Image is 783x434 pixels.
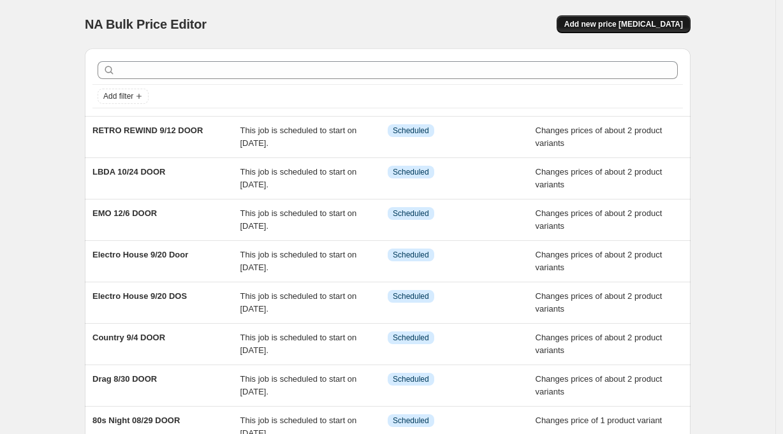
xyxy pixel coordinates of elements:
[103,91,133,101] span: Add filter
[536,208,662,231] span: Changes prices of about 2 product variants
[393,167,429,177] span: Scheduled
[92,416,180,425] span: 80s Night 08/29 DOOR
[536,250,662,272] span: Changes prices of about 2 product variants
[240,208,357,231] span: This job is scheduled to start on [DATE].
[92,333,165,342] span: Country 9/4 DOOR
[98,89,149,104] button: Add filter
[240,167,357,189] span: This job is scheduled to start on [DATE].
[536,291,662,314] span: Changes prices of about 2 product variants
[564,19,683,29] span: Add new price [MEDICAL_DATA]
[240,250,357,272] span: This job is scheduled to start on [DATE].
[92,250,188,259] span: Electro House 9/20 Door
[536,374,662,396] span: Changes prices of about 2 product variants
[393,333,429,343] span: Scheduled
[393,126,429,136] span: Scheduled
[240,374,357,396] span: This job is scheduled to start on [DATE].
[393,291,429,301] span: Scheduled
[557,15,691,33] button: Add new price [MEDICAL_DATA]
[92,126,203,135] span: RETRO REWIND 9/12 DOOR
[92,167,165,177] span: LBDA 10/24 DOOR
[536,416,662,425] span: Changes price of 1 product variant
[240,291,357,314] span: This job is scheduled to start on [DATE].
[536,333,662,355] span: Changes prices of about 2 product variants
[393,250,429,260] span: Scheduled
[240,126,357,148] span: This job is scheduled to start on [DATE].
[240,333,357,355] span: This job is scheduled to start on [DATE].
[92,208,157,218] span: EMO 12/6 DOOR
[92,374,157,384] span: Drag 8/30 DOOR
[393,374,429,384] span: Scheduled
[85,17,207,31] span: NA Bulk Price Editor
[536,167,662,189] span: Changes prices of about 2 product variants
[393,416,429,426] span: Scheduled
[92,291,187,301] span: Electro House 9/20 DOS
[536,126,662,148] span: Changes prices of about 2 product variants
[393,208,429,219] span: Scheduled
